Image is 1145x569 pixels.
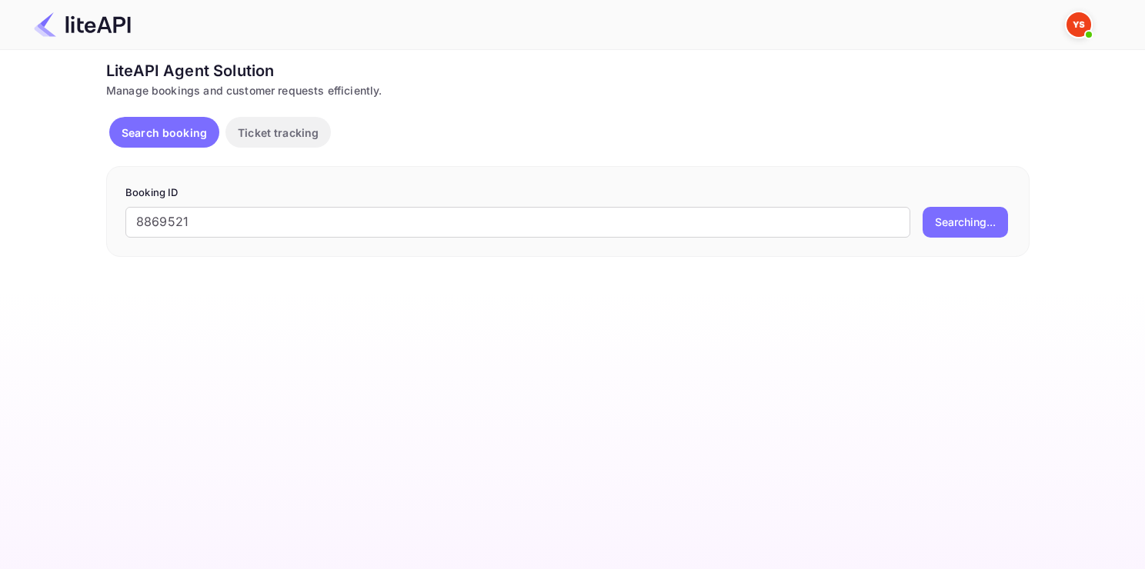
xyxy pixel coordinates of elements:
[106,59,1030,82] div: LiteAPI Agent Solution
[34,12,131,37] img: LiteAPI Logo
[1067,12,1091,37] img: Yandex Support
[122,125,207,141] p: Search booking
[125,185,1010,201] p: Booking ID
[238,125,319,141] p: Ticket tracking
[125,207,910,238] input: Enter Booking ID (e.g., 63782194)
[923,207,1008,238] button: Searching...
[106,82,1030,98] div: Manage bookings and customer requests efficiently.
